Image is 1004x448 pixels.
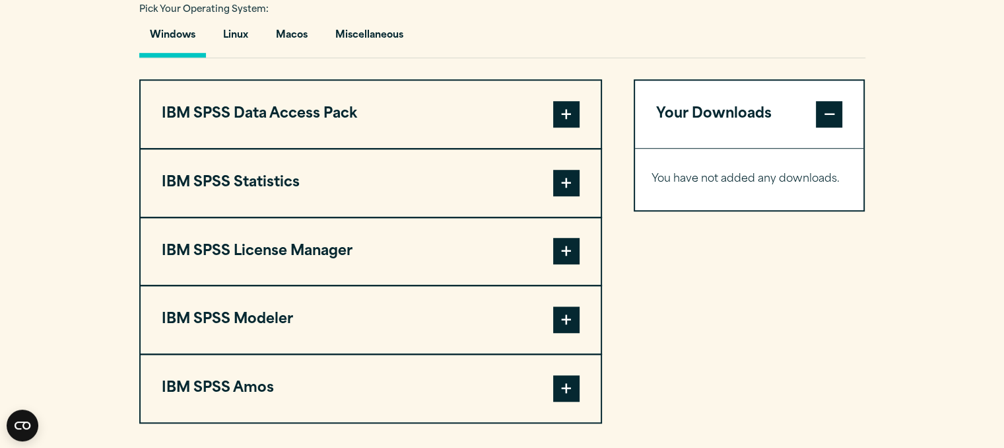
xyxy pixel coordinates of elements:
button: Linux [213,20,259,57]
button: Your Downloads [635,81,864,148]
button: IBM SPSS Amos [141,355,601,422]
button: Windows [139,20,206,57]
div: Your Downloads [635,148,864,210]
button: IBM SPSS Statistics [141,149,601,217]
button: Open CMP widget [7,410,38,441]
button: IBM SPSS Data Access Pack [141,81,601,148]
button: IBM SPSS Modeler [141,286,601,354]
button: IBM SPSS License Manager [141,218,601,285]
button: Macos [265,20,318,57]
p: You have not added any downloads. [652,170,848,189]
span: Pick Your Operating System: [139,5,269,14]
button: Miscellaneous [325,20,414,57]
